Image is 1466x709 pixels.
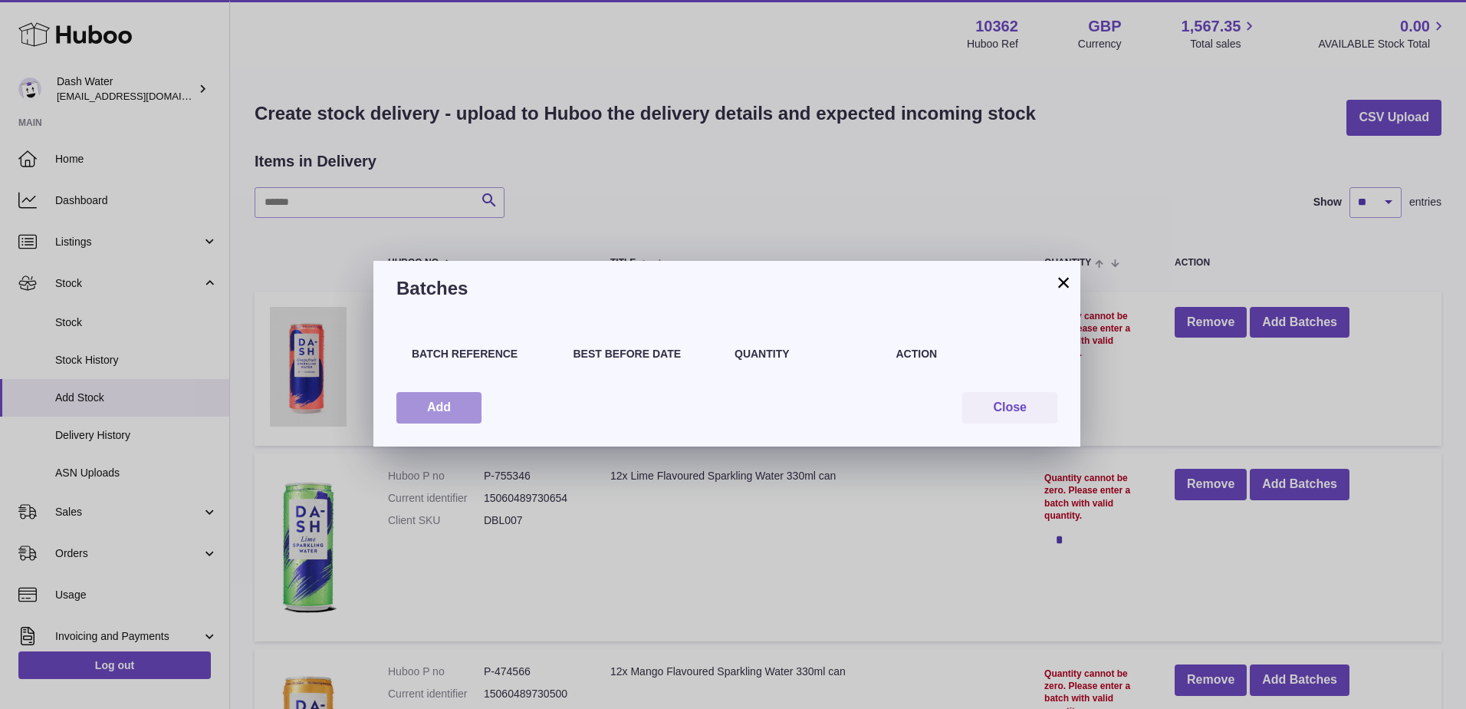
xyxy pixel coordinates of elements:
[1054,273,1073,292] button: ×
[396,276,1057,301] h3: Batches
[962,392,1057,424] button: Close
[396,392,482,424] button: Add
[574,347,720,361] h4: Best Before Date
[896,347,1043,361] h4: Action
[735,347,881,361] h4: Quantity
[412,347,558,361] h4: Batch Reference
